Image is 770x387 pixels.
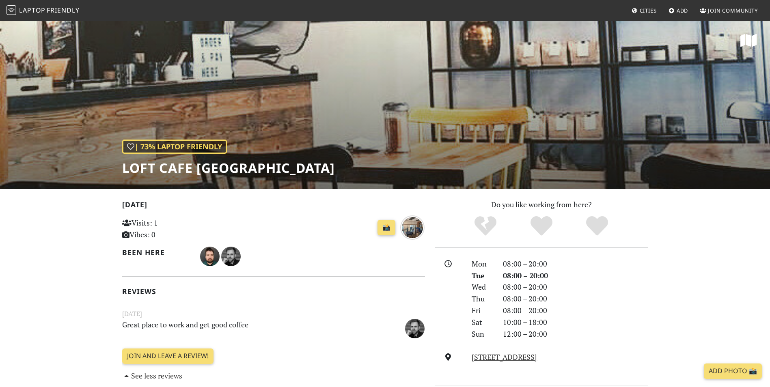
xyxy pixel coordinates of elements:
[117,309,430,319] small: [DATE]
[498,293,653,305] div: 08:00 – 20:00
[467,305,498,316] div: Fri
[400,221,425,231] a: 11 months ago
[117,319,378,337] p: Great place to work and get good coffee
[200,251,221,260] span: Grisha Prorokov
[400,215,425,240] img: 11 months ago
[498,270,653,282] div: 08:00 – 20:00
[19,6,45,15] span: Laptop
[467,281,498,293] div: Wed
[6,5,16,15] img: LaptopFriendly
[435,199,648,211] p: Do you like working from here?
[405,319,425,338] img: 5151-kirill.jpg
[47,6,79,15] span: Friendly
[569,215,625,237] div: Definitely!
[498,305,653,316] div: 08:00 – 20:00
[467,293,498,305] div: Thu
[122,348,214,364] a: Join and leave a review!
[467,316,498,328] div: Sat
[640,7,657,14] span: Cities
[122,140,227,154] div: | 73% Laptop Friendly
[221,247,241,266] img: 5151-kirill.jpg
[498,316,653,328] div: 10:00 – 18:00
[122,160,335,176] h1: Loft Cafe [GEOGRAPHIC_DATA]
[704,363,762,379] a: Add Photo 📸
[628,3,660,18] a: Cities
[708,7,758,14] span: Join Community
[467,258,498,270] div: Mon
[122,287,425,296] h2: Reviews
[665,3,692,18] a: Add
[677,7,688,14] span: Add
[513,215,569,237] div: Yes
[472,352,537,362] a: [STREET_ADDRESS]
[221,251,241,260] span: Kirill Shmidt
[200,247,220,266] img: 5713-grisha.jpg
[498,258,653,270] div: 08:00 – 20:00
[122,217,217,241] p: Visits: 1 Vibes: 0
[457,215,513,237] div: No
[467,270,498,282] div: Tue
[122,248,191,257] h2: Been here
[122,371,183,381] a: See less reviews
[377,220,395,235] a: 📸
[405,322,425,332] span: Kirill Shmidt
[122,200,425,212] h2: [DATE]
[467,328,498,340] div: Sun
[498,281,653,293] div: 08:00 – 20:00
[6,4,80,18] a: LaptopFriendly LaptopFriendly
[498,328,653,340] div: 12:00 – 20:00
[697,3,761,18] a: Join Community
